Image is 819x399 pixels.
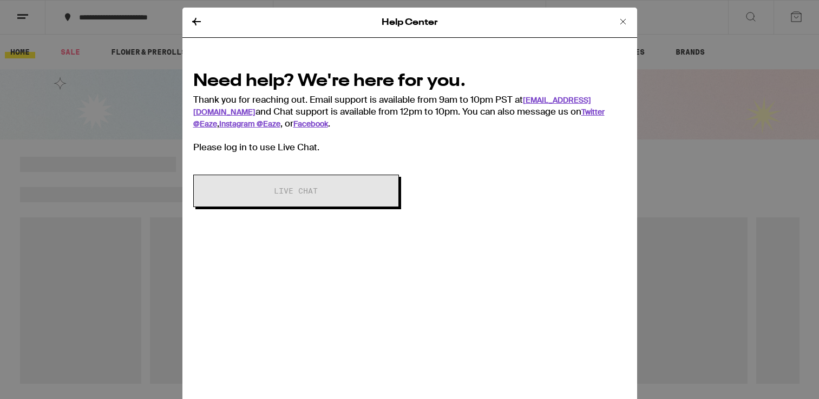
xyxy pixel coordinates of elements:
a: Instagram @Eaze [219,119,280,129]
div: Help Center [182,8,637,38]
button: Live Chat [193,175,399,207]
span: Live Chat [274,187,318,195]
h2: Need help? We're here for you. [193,69,626,94]
a: Facebook [293,119,328,129]
div: Thank you for reaching out. Email support is available from 9am to 10pm PST at and Chat support i... [193,69,626,153]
